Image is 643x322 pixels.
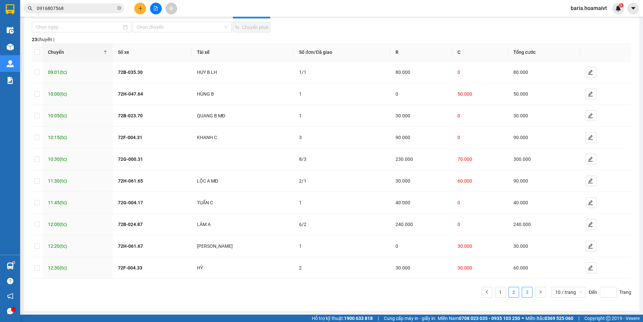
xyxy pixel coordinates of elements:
a: 1 [495,287,505,297]
span: edit [586,222,596,227]
div: kích thước trang [551,287,586,298]
span: 1 [299,91,302,97]
span: 10 / trang [555,287,582,297]
span: 0 [457,135,460,140]
button: swapChuyển phơi [233,22,270,32]
span: 0 [396,91,398,97]
span: 50.000 [457,91,472,97]
strong: 23 [32,37,37,42]
span: 12:00 (tc) [48,222,67,227]
button: edit [586,154,596,165]
span: 1 [620,3,622,8]
sup: 1 [13,261,15,263]
button: edit [586,262,596,273]
strong: 72G-004.17 [118,200,143,205]
li: 1 [495,287,506,298]
span: 240.000 [396,222,413,227]
span: 240.000 [513,222,531,227]
button: edit [586,241,596,251]
span: chuyến | [32,37,54,42]
button: aim [165,3,177,14]
span: notification [7,293,13,299]
span: HÙNG B [197,91,214,97]
span: 60.000 [513,265,528,271]
a: 3 [522,287,532,297]
span: 40.000 [396,200,410,205]
img: warehouse-icon [7,262,14,270]
span: environment [46,37,51,42]
span: search [28,6,32,11]
div: Số đơn/Đã giao [299,48,385,56]
span: | [578,315,579,322]
span: 90.000 [396,135,410,140]
li: Trang Kế [535,287,546,298]
span: 1 [299,113,302,118]
div: Chuyến [48,48,102,56]
img: warehouse-icon [7,27,14,34]
strong: 72H-061.67 [118,243,143,249]
span: edit [586,265,596,271]
span: 10:15 (tc) [48,135,67,140]
span: Cung cấp máy in - giấy in: [384,315,436,322]
span: 230.000 [396,156,413,162]
span: close-circle [117,6,121,10]
button: edit [586,176,596,186]
button: right [535,287,546,298]
span: 1 [299,243,302,249]
strong: 72G-000.31 [118,156,143,162]
img: warehouse-icon [7,43,14,50]
span: edit [586,178,596,184]
span: 12:20 (tc) [48,243,67,249]
span: 90.000 [513,178,528,184]
li: VP 93 NTB Q1 [46,28,89,36]
span: edit [586,113,596,118]
span: 30.000 [396,265,410,271]
span: edit [586,156,596,162]
img: solution-icon [7,77,14,84]
span: environment [3,37,8,42]
span: 30.000 [457,265,472,271]
span: Hỗ trợ kỹ thuật: [312,315,373,322]
span: 0 [457,200,460,205]
li: 3 [522,287,532,298]
button: edit [586,110,596,121]
span: right [539,290,543,294]
span: 30.000 [513,113,528,118]
strong: 72H-047.64 [118,91,143,97]
span: 11:30 (tc) [48,178,67,184]
strong: 72B-024.87 [118,222,143,227]
div: Tổng cước [513,48,575,56]
img: logo.jpg [3,3,27,27]
span: 90.000 [513,135,528,140]
button: plus [134,3,146,14]
strong: 0708 023 035 - 0935 103 250 [459,316,520,321]
span: 80.000 [396,70,410,75]
span: 6/2 [299,222,306,227]
span: 3 [299,135,302,140]
span: 12:30 (tc) [48,265,67,271]
span: 300.000 [513,156,531,162]
span: | [378,315,379,322]
span: 11:45 (tc) [48,200,67,205]
div: C [457,48,503,56]
span: 0 [457,70,460,75]
span: LỘC A MĐ [197,178,218,184]
strong: 72H-061.65 [118,178,143,184]
input: Tìm tên, số ĐT hoặc mã đơn [37,5,116,12]
span: QUANG B MĐ [197,113,225,118]
span: 09:01 (tc) [48,70,67,75]
span: LÂM A [197,222,211,227]
span: 2/1 [299,178,306,184]
span: 0 [457,222,460,227]
span: 1/1 [299,70,306,75]
span: KHANH C [197,135,217,140]
span: 10:00 (tc) [48,91,67,97]
span: 0 [457,113,460,118]
span: edit [586,243,596,249]
span: 2 [299,265,302,271]
span: 40.000 [513,200,528,205]
span: baria.hoamaivt [565,4,612,12]
span: 80.000 [513,70,528,75]
span: 70.000 [457,156,472,162]
img: warehouse-icon [7,60,14,67]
